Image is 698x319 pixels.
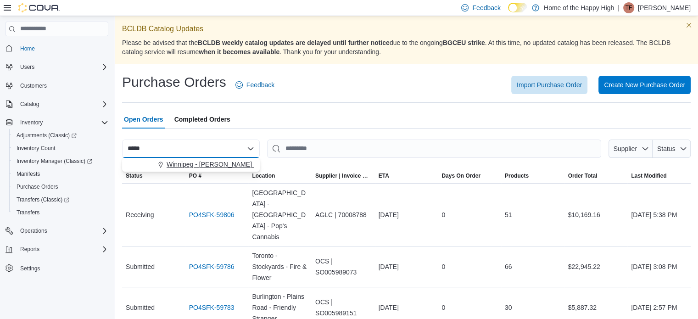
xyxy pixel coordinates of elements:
[505,302,512,313] span: 30
[252,172,275,179] span: Location
[17,225,51,236] button: Operations
[627,257,691,276] div: [DATE] 3:08 PM
[627,298,691,317] div: [DATE] 2:57 PM
[267,140,601,158] input: This is a search bar. After typing your query, hit enter to filter the results lower in the page.
[312,252,375,281] div: OCS | SO005989073
[17,62,38,73] button: Users
[2,98,112,111] button: Catalog
[505,261,512,272] span: 66
[17,263,44,274] a: Settings
[2,243,112,256] button: Reports
[252,187,308,242] span: [GEOGRAPHIC_DATA] - [GEOGRAPHIC_DATA] - Pop's Cannabis
[122,158,260,171] button: Winnipeg - [PERSON_NAME] Hwy - The Joint
[13,156,108,167] span: Inventory Manager (Classic)
[13,194,73,205] a: Transfers (Classic)
[13,130,80,141] a: Adjustments (Classic)
[189,261,235,272] a: PO4SFK-59786
[20,227,47,235] span: Operations
[124,110,163,129] span: Open Orders
[17,170,40,178] span: Manifests
[683,20,694,31] button: Dismiss this callout
[18,3,60,12] img: Cova
[17,157,92,165] span: Inventory Manager (Classic)
[17,99,108,110] span: Catalog
[13,181,62,192] a: Purchase Orders
[2,116,112,129] button: Inventory
[126,302,155,313] span: Submitted
[6,38,108,299] nav: Complex example
[17,196,69,203] span: Transfers (Classic)
[17,43,108,54] span: Home
[13,168,108,179] span: Manifests
[189,172,201,179] span: PO #
[174,110,230,129] span: Completed Orders
[20,101,39,108] span: Catalog
[13,156,96,167] a: Inventory Manager (Classic)
[13,143,59,154] a: Inventory Count
[13,143,108,154] span: Inventory Count
[17,99,43,110] button: Catalog
[312,168,375,183] button: Supplier | Invoice Number
[9,168,112,180] button: Manifests
[189,302,235,313] a: PO4SFK-59783
[627,206,691,224] div: [DATE] 5:38 PM
[609,140,653,158] button: Supplier
[232,76,278,94] a: Feedback
[17,80,50,91] a: Customers
[614,145,637,152] span: Supplier
[505,172,529,179] span: Products
[20,119,43,126] span: Inventory
[13,207,43,218] a: Transfers
[631,172,666,179] span: Last Modified
[247,145,254,152] button: Close list of options
[2,224,112,237] button: Operations
[638,2,691,13] p: [PERSON_NAME]
[2,42,112,55] button: Home
[20,63,34,71] span: Users
[564,206,628,224] div: $10,169.16
[189,209,235,220] a: PO4SFK-59806
[17,183,58,190] span: Purchase Orders
[375,168,438,183] button: ETA
[375,206,438,224] div: [DATE]
[17,145,56,152] span: Inventory Count
[198,39,390,46] strong: BCLDB weekly catalog updates are delayed until further notice
[167,160,298,169] span: Winnipeg - [PERSON_NAME] Hwy - The Joint
[2,79,112,92] button: Customers
[17,62,108,73] span: Users
[627,168,691,183] button: Last Modified
[379,172,389,179] span: ETA
[472,3,500,12] span: Feedback
[13,194,108,205] span: Transfers (Classic)
[9,142,112,155] button: Inventory Count
[20,45,35,52] span: Home
[122,168,185,183] button: Status
[441,209,445,220] span: 0
[248,168,312,183] button: Location
[17,132,77,139] span: Adjustments (Classic)
[312,206,375,224] div: AGLC | 70008788
[122,38,691,56] p: Please be advised that the due to the ongoing . At this time, no updated catalog has been release...
[122,158,260,171] div: Choose from the following options
[441,302,445,313] span: 0
[126,209,154,220] span: Receiving
[252,250,308,283] span: Toronto - Stockyards - Fire & Flower
[122,23,691,34] p: BCLDB Catalog Updates
[13,130,108,141] span: Adjustments (Classic)
[657,145,676,152] span: Status
[9,193,112,206] a: Transfers (Classic)
[17,225,108,236] span: Operations
[653,140,691,158] button: Status
[375,257,438,276] div: [DATE]
[441,261,445,272] span: 0
[17,43,39,54] a: Home
[511,76,587,94] button: Import Purchase Order
[9,129,112,142] a: Adjustments (Classic)
[508,12,508,13] span: Dark Mode
[17,262,108,274] span: Settings
[604,80,685,90] span: Create New Purchase Order
[13,207,108,218] span: Transfers
[564,257,628,276] div: $22,945.22
[17,244,108,255] span: Reports
[13,181,108,192] span: Purchase Orders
